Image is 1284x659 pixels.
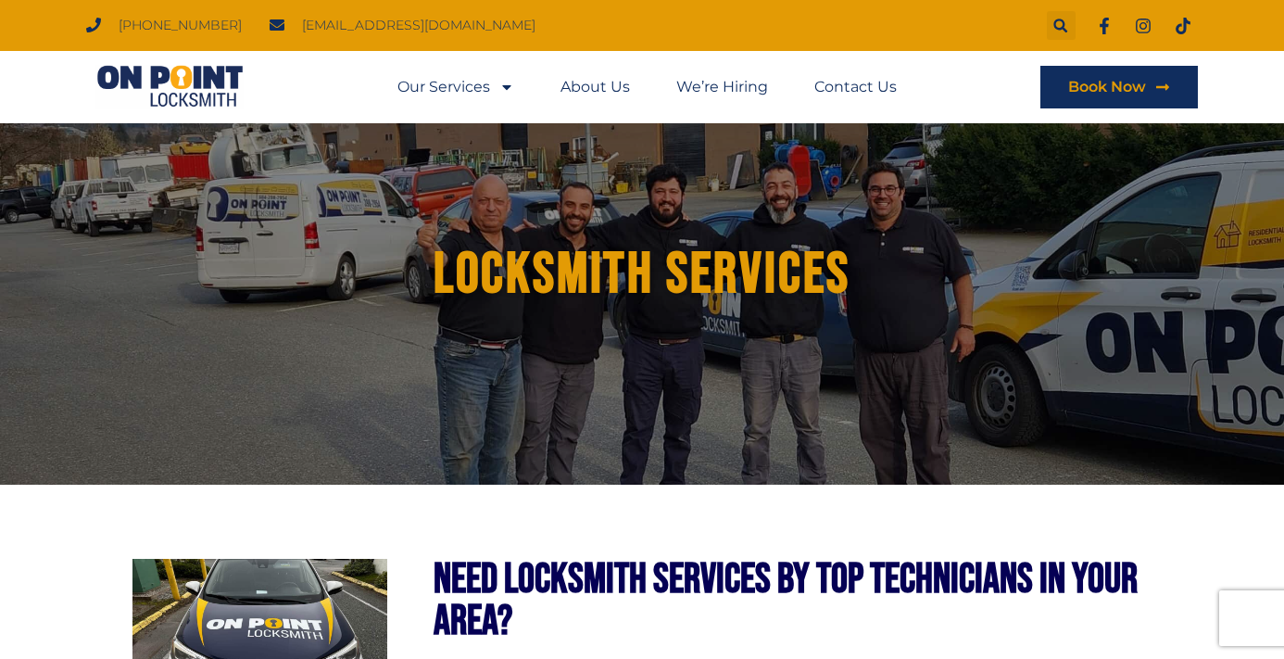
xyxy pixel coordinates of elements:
h2: Need Locksmith Services by Top technicians In your Area? [434,559,1152,642]
a: Our Services [397,66,514,108]
a: We’re Hiring [676,66,768,108]
span: Book Now [1068,80,1146,95]
span: [EMAIL_ADDRESS][DOMAIN_NAME] [297,13,535,38]
a: About Us [560,66,630,108]
span: [PHONE_NUMBER] [114,13,242,38]
h1: Locksmith Services [143,246,1141,305]
nav: Menu [397,66,897,108]
a: Contact Us [814,66,897,108]
div: Search [1047,11,1076,40]
a: Book Now [1040,66,1198,108]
